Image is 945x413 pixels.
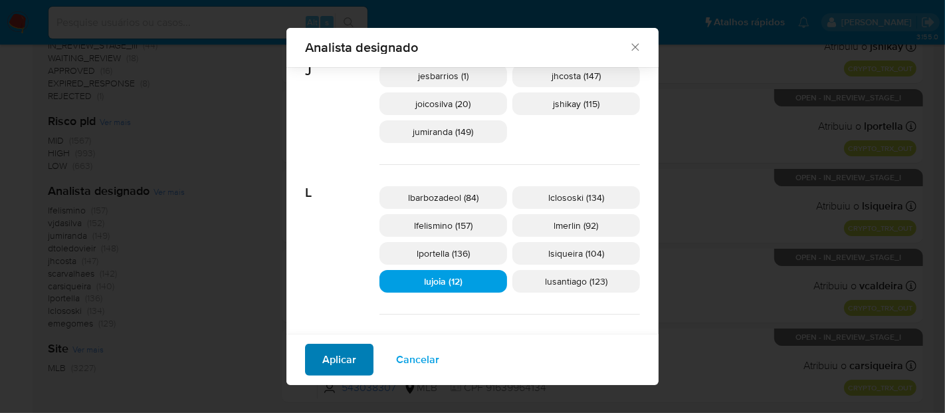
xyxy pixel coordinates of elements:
[408,191,478,204] span: lbarbozadeol (84)
[379,65,507,87] div: jesbarrios (1)
[417,247,470,260] span: lportella (136)
[379,214,507,237] div: lfelismino (157)
[548,191,604,204] span: lclososki (134)
[379,120,507,143] div: jumiranda (149)
[416,97,471,110] span: joicosilva (20)
[322,345,356,374] span: Aplicar
[512,270,640,293] div: lusantiago (123)
[512,242,640,265] div: lsiqueira (104)
[512,214,640,237] div: lmerlin (92)
[379,92,507,115] div: joicosilva (20)
[379,344,457,376] button: Cancelar
[418,69,469,82] span: jesbarrios (1)
[396,345,439,374] span: Cancelar
[379,186,507,209] div: lbarbozadeol (84)
[424,275,463,288] span: lujoia (12)
[413,125,474,138] span: jumiranda (149)
[305,315,379,350] span: P
[554,219,599,232] span: lmerlin (92)
[552,69,601,82] span: jhcosta (147)
[305,344,373,376] button: Aplicar
[379,242,507,265] div: lportella (136)
[379,270,507,293] div: lujoia (12)
[512,186,640,209] div: lclososki (134)
[512,65,640,87] div: jhcosta (147)
[512,92,640,115] div: jshikay (115)
[553,97,599,110] span: jshikay (115)
[305,165,379,201] span: L
[305,41,629,54] span: Analista designado
[414,219,472,232] span: lfelismino (157)
[545,275,607,288] span: lusantiago (123)
[548,247,604,260] span: lsiqueira (104)
[629,41,641,53] button: Fechar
